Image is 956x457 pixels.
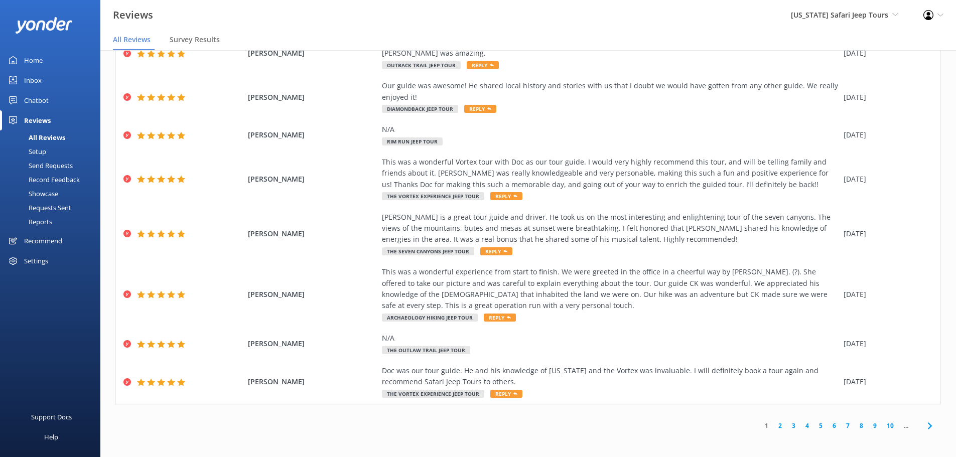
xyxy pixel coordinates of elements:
div: Inbox [24,70,42,90]
div: Showcase [6,187,58,201]
span: Reply [467,61,499,69]
span: [PERSON_NAME] [248,376,377,387]
a: 9 [868,421,882,430]
div: Our guide was awesome! He shared local history and stories with us that I doubt we would have got... [382,80,839,103]
div: [DATE] [844,129,928,140]
a: 4 [800,421,814,430]
a: 1 [760,421,773,430]
div: Setup [6,144,46,159]
div: [DATE] [844,376,928,387]
span: Rim Run Jeep Tour [382,137,443,145]
div: This was a wonderful experience from start to finish. We were greeted in the office in a cheerful... [382,266,839,312]
span: [PERSON_NAME] [248,129,377,140]
span: The Vortex Experience Jeep Tour [382,192,484,200]
a: All Reviews [6,130,100,144]
a: Reports [6,215,100,229]
div: [DATE] [844,228,928,239]
div: [DATE] [844,338,928,349]
a: 5 [814,421,828,430]
div: Recommend [24,231,62,251]
div: Record Feedback [6,173,80,187]
div: N/A [382,124,839,135]
a: Record Feedback [6,173,100,187]
span: [PERSON_NAME] [248,92,377,103]
span: Archaeology Hiking Jeep Tour [382,314,478,322]
span: The Vortex Experience Jeep Tour [382,390,484,398]
a: 10 [882,421,899,430]
div: Doc was our tour guide. He and his knowledge of [US_STATE] and the Vortex was invaluable. I will ... [382,365,839,388]
a: 3 [787,421,800,430]
span: Diamondback Jeep Tour [382,105,458,113]
span: Survey Results [170,35,220,45]
span: Reply [484,314,516,322]
a: Send Requests [6,159,100,173]
a: 8 [855,421,868,430]
div: [DATE] [844,92,928,103]
img: yonder-white-logo.png [15,17,73,34]
a: Requests Sent [6,201,100,215]
div: Settings [24,251,48,271]
span: The Seven Canyons Jeep Tour [382,247,474,255]
div: N/A [382,333,839,344]
span: [US_STATE] Safari Jeep Tours [791,10,888,20]
div: Help [44,427,58,447]
span: [PERSON_NAME] [248,338,377,349]
span: Reply [490,390,522,398]
span: The Outlaw Trail Jeep Tour [382,346,470,354]
div: Send Requests [6,159,73,173]
span: [PERSON_NAME] [248,48,377,59]
span: [PERSON_NAME] [248,174,377,185]
div: [DATE] [844,289,928,300]
a: 7 [841,421,855,430]
span: [PERSON_NAME] [248,228,377,239]
div: This was a wonderful Vortex tour with Doc as our tour guide. I would very highly recommend this t... [382,157,839,190]
span: Reply [490,192,522,200]
a: 2 [773,421,787,430]
div: [PERSON_NAME] is a great tour guide and driver. He took us on the most interesting and enlighteni... [382,212,839,245]
div: Support Docs [31,407,72,427]
div: Reports [6,215,52,229]
a: 6 [828,421,841,430]
div: Requests Sent [6,201,71,215]
h3: Reviews [113,7,153,23]
div: Chatbot [24,90,49,110]
div: [DATE] [844,48,928,59]
a: Setup [6,144,100,159]
span: ... [899,421,913,430]
span: [PERSON_NAME] [248,289,377,300]
div: Reviews [24,110,51,130]
a: Showcase [6,187,100,201]
span: All Reviews [113,35,151,45]
span: Outback Trail Jeep Tour [382,61,461,69]
div: [DATE] [844,174,928,185]
div: All Reviews [6,130,65,144]
div: Home [24,50,43,70]
span: Reply [464,105,496,113]
span: Reply [480,247,512,255]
